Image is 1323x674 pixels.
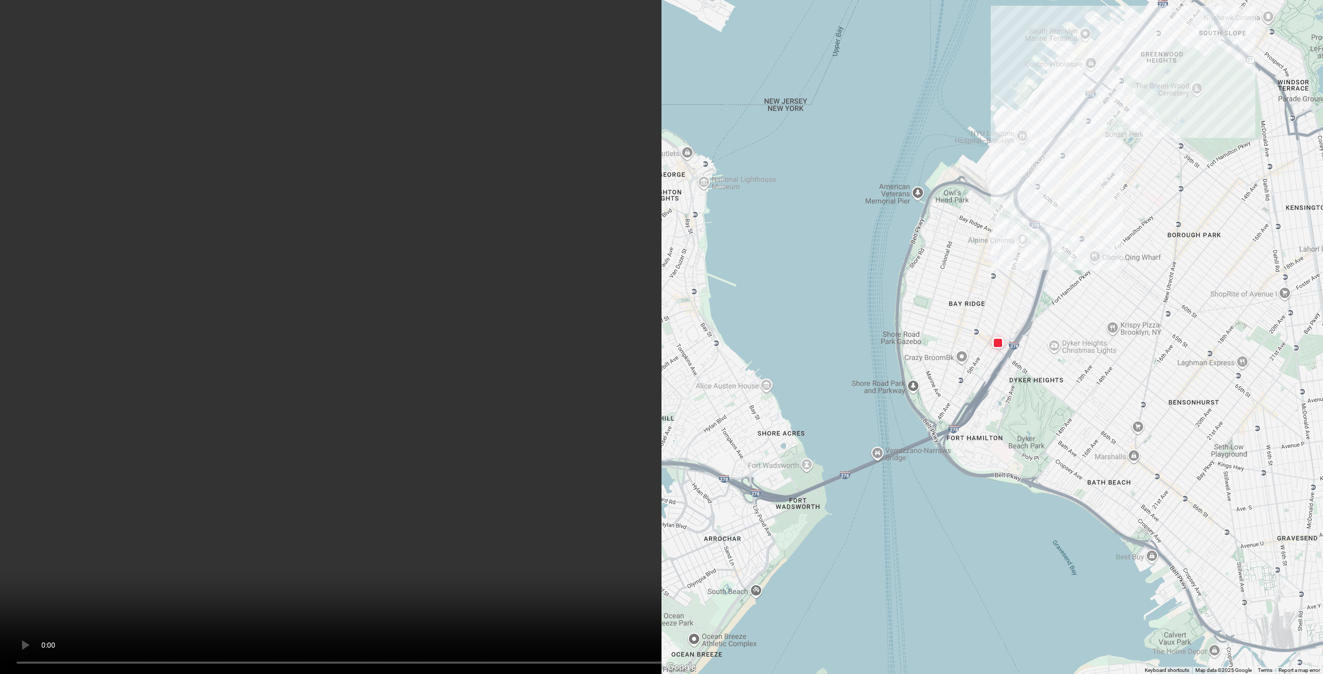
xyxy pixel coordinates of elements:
img: Google [664,661,698,674]
button: Keyboard shortcuts [1145,667,1189,674]
a: Report a map error [1279,667,1320,673]
span: Map data ©2025 Google [1195,667,1252,673]
a: Terms (opens in new tab) [1258,667,1272,673]
a: Open this area in Google Maps (opens a new window) [664,661,698,674]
